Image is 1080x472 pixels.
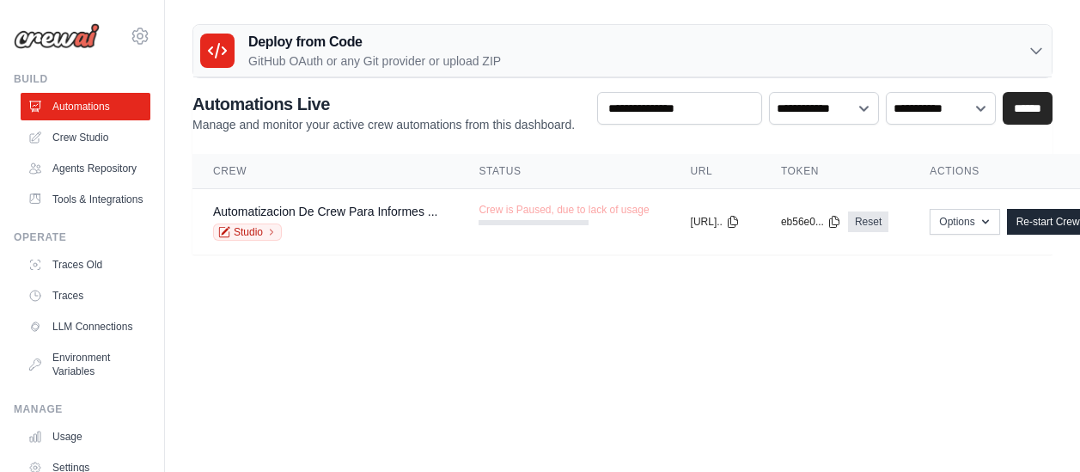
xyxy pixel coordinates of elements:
[21,124,150,151] a: Crew Studio
[781,215,841,229] button: eb56e0...
[14,230,150,244] div: Operate
[21,344,150,385] a: Environment Variables
[21,423,150,451] a: Usage
[14,72,150,86] div: Build
[213,205,437,218] a: Automatizacion De Crew Para Informes ...
[479,203,649,217] span: Crew is Paused, due to lack of usage
[848,211,888,232] a: Reset
[192,116,575,133] p: Manage and monitor your active crew automations from this dashboard.
[21,155,150,182] a: Agents Repository
[21,93,150,120] a: Automations
[248,52,501,70] p: GitHub OAuth or any Git provider or upload ZIP
[248,32,501,52] h3: Deploy from Code
[192,154,458,189] th: Crew
[458,154,669,189] th: Status
[14,402,150,416] div: Manage
[670,154,760,189] th: URL
[21,313,150,340] a: LLM Connections
[192,92,575,116] h2: Automations Live
[21,282,150,310] a: Traces
[21,251,150,279] a: Traces Old
[930,209,999,235] button: Options
[21,186,150,213] a: Tools & Integrations
[14,23,100,49] img: Logo
[760,154,909,189] th: Token
[213,224,282,241] a: Studio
